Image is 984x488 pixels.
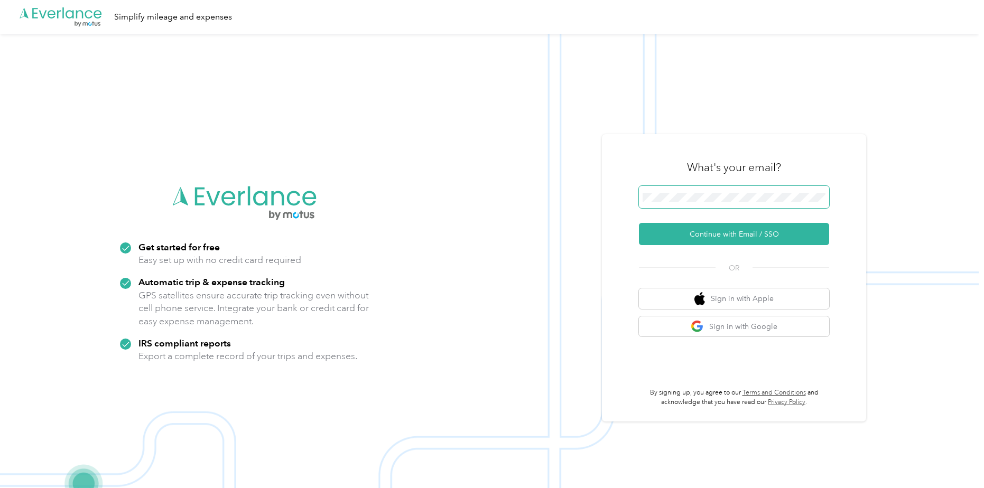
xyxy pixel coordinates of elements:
strong: Automatic trip & expense tracking [138,276,285,287]
h3: What's your email? [687,160,781,175]
p: By signing up, you agree to our and acknowledge that you have read our . [639,388,829,407]
button: Continue with Email / SSO [639,223,829,245]
span: OR [716,262,753,274]
p: Export a complete record of your trips and expenses. [138,350,357,363]
p: Easy set up with no credit card required [138,254,301,267]
strong: IRS compliant reports [138,337,231,349]
strong: Get started for free [138,241,220,252]
button: apple logoSign in with Apple [639,288,829,309]
img: google logo [691,320,704,333]
a: Terms and Conditions [742,389,806,397]
a: Privacy Policy [768,398,805,406]
p: GPS satellites ensure accurate trip tracking even without cell phone service. Integrate your bank... [138,289,369,328]
button: google logoSign in with Google [639,316,829,337]
div: Simplify mileage and expenses [114,11,232,24]
img: apple logo [694,292,705,305]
